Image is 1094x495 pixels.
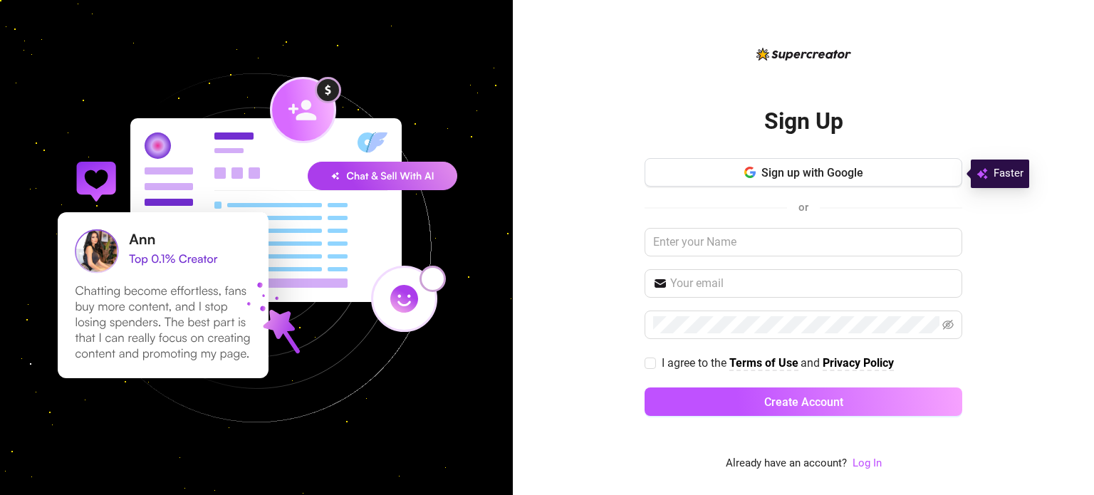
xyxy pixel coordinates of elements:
a: Privacy Policy [823,356,894,371]
img: svg%3e [976,165,988,182]
a: Log In [853,455,882,472]
span: or [798,201,808,214]
span: and [801,356,823,370]
input: Your email [670,275,954,292]
span: Create Account [764,395,843,409]
img: logo-BBDzfeDw.svg [756,48,851,61]
input: Enter your Name [645,228,962,256]
span: Faster [994,165,1023,182]
span: Already have an account? [726,455,847,472]
h2: Sign Up [764,107,843,136]
img: signup-background-D0MIrEPF.svg [10,1,503,494]
button: Create Account [645,387,962,416]
span: eye-invisible [942,319,954,330]
a: Terms of Use [729,356,798,371]
a: Log In [853,457,882,469]
span: I agree to the [662,356,729,370]
button: Sign up with Google [645,158,962,187]
strong: Privacy Policy [823,356,894,370]
span: Sign up with Google [761,166,863,179]
strong: Terms of Use [729,356,798,370]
